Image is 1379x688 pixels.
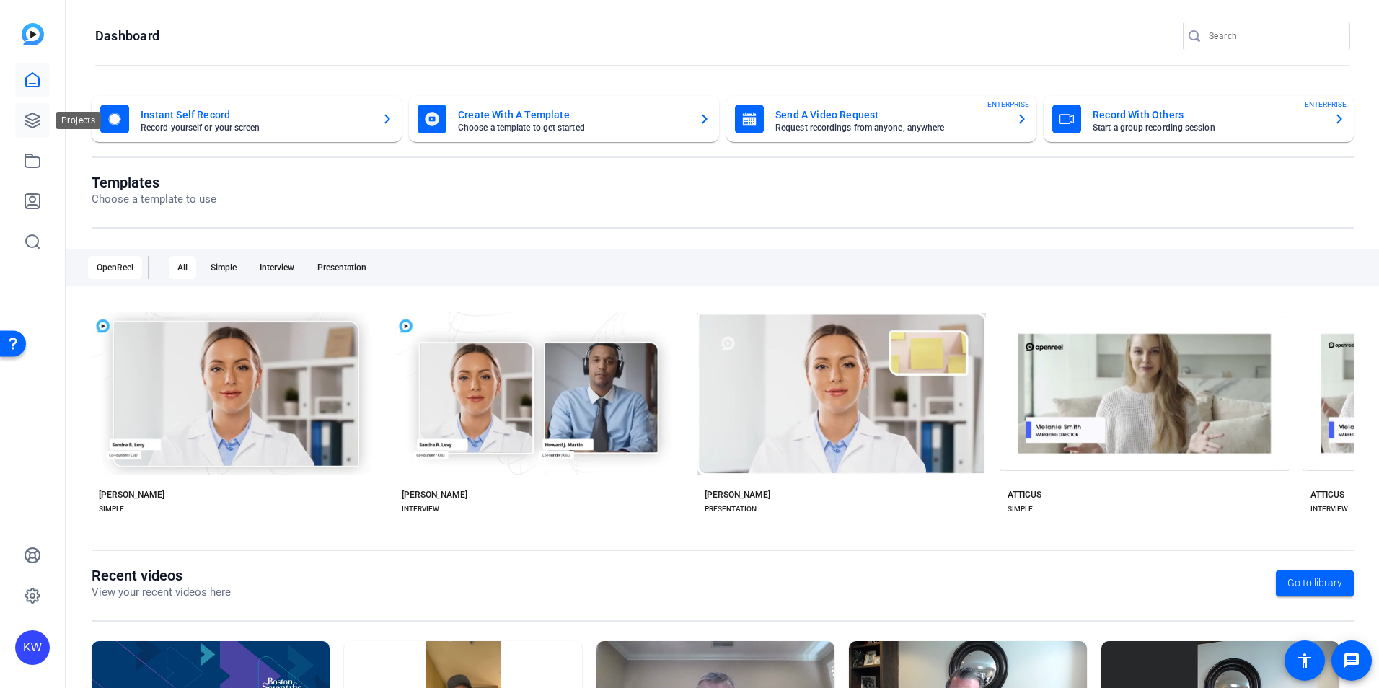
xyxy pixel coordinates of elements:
[458,123,687,132] mat-card-subtitle: Choose a template to get started
[1310,489,1344,500] div: ATTICUS
[309,256,375,279] div: Presentation
[141,106,370,123] mat-card-title: Instant Self Record
[92,191,216,208] p: Choose a template to use
[1209,27,1339,45] input: Search
[1008,489,1041,500] div: ATTICUS
[1287,575,1342,591] span: Go to library
[88,256,142,279] div: OpenReel
[1008,503,1033,515] div: SIMPLE
[987,99,1029,110] span: ENTERPRISE
[92,567,231,584] h1: Recent videos
[56,112,101,129] div: Projects
[1093,106,1322,123] mat-card-title: Record With Others
[1093,123,1322,132] mat-card-subtitle: Start a group recording session
[95,27,159,45] h1: Dashboard
[775,106,1005,123] mat-card-title: Send A Video Request
[202,256,245,279] div: Simple
[775,123,1005,132] mat-card-subtitle: Request recordings from anyone, anywhere
[169,256,196,279] div: All
[141,123,370,132] mat-card-subtitle: Record yourself or your screen
[1044,96,1354,142] button: Record With OthersStart a group recording sessionENTERPRISE
[1296,652,1313,669] mat-icon: accessibility
[458,106,687,123] mat-card-title: Create With A Template
[92,174,216,191] h1: Templates
[1276,570,1354,596] a: Go to library
[99,503,124,515] div: SIMPLE
[22,23,44,45] img: blue-gradient.svg
[402,489,467,500] div: [PERSON_NAME]
[1305,99,1347,110] span: ENTERPRISE
[409,96,719,142] button: Create With A TemplateChoose a template to get started
[705,503,757,515] div: PRESENTATION
[15,630,50,665] div: KW
[251,256,303,279] div: Interview
[705,489,770,500] div: [PERSON_NAME]
[99,489,164,500] div: [PERSON_NAME]
[92,96,402,142] button: Instant Self RecordRecord yourself or your screen
[726,96,1036,142] button: Send A Video RequestRequest recordings from anyone, anywhereENTERPRISE
[1343,652,1360,669] mat-icon: message
[1310,503,1348,515] div: INTERVIEW
[402,503,439,515] div: INTERVIEW
[92,584,231,601] p: View your recent videos here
